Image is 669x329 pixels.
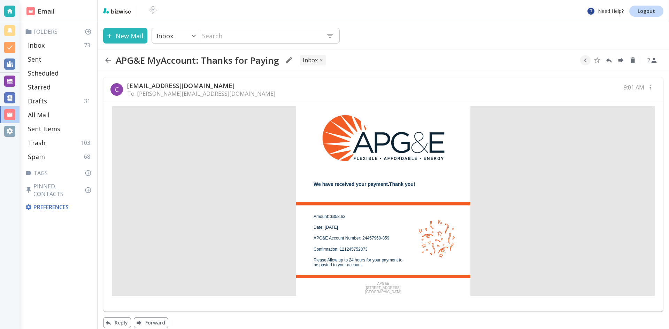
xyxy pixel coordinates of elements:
p: INBOX [303,56,318,64]
p: To: [PERSON_NAME][EMAIL_ADDRESS][DOMAIN_NAME] [127,90,275,97]
div: Sent Items [25,122,94,136]
p: Pinned Contacts [25,182,94,198]
p: Trash [28,139,45,147]
p: Sent Items [28,125,60,133]
h2: Email [26,7,55,16]
p: C [115,85,119,94]
div: Drafts31 [25,94,94,108]
p: Starred [28,83,51,91]
img: bizwise [103,8,131,14]
p: Folders [25,28,94,36]
div: Scheduled [25,66,94,80]
p: Inbox [156,32,173,40]
p: Scheduled [28,69,59,77]
img: DashboardSidebarEmail.svg [26,7,35,15]
p: Preferences [25,203,93,211]
div: Sent [25,52,94,66]
button: New Mail [103,28,147,44]
p: [EMAIL_ADDRESS][DOMAIN_NAME] [127,81,275,90]
button: Reply [103,317,131,328]
p: Sent [28,55,41,63]
button: Forward [134,317,168,328]
p: Spam [28,152,45,161]
p: 103 [81,139,93,147]
div: Starred [25,80,94,94]
button: Delete [628,55,638,65]
p: 31 [84,97,93,105]
a: Logout [629,6,663,17]
p: Drafts [28,97,47,105]
div: Trash103 [25,136,94,150]
h2: APG&E MyAccount: Thanks for Paying [116,55,279,66]
input: Search [200,29,321,43]
button: Forward [616,55,626,65]
p: Tags [25,169,94,177]
p: 73 [84,41,93,49]
p: 9:01 AM [624,84,644,91]
p: All Mail [28,111,49,119]
div: Inbox73 [25,38,94,52]
p: Inbox [28,41,45,49]
p: 2 [647,56,650,64]
div: Preferences [24,201,94,214]
button: Reply [604,55,614,65]
div: Spam68 [25,150,94,164]
p: Need Help? [587,7,624,15]
div: All Mail [25,108,94,122]
p: Logout [638,9,655,14]
img: BioTech International [137,6,169,17]
button: See Participants [644,52,661,69]
div: C[EMAIL_ADDRESS][DOMAIN_NAME]To: [PERSON_NAME][EMAIL_ADDRESS][DOMAIN_NAME]9:01 AM [103,77,663,102]
p: 68 [84,153,93,160]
